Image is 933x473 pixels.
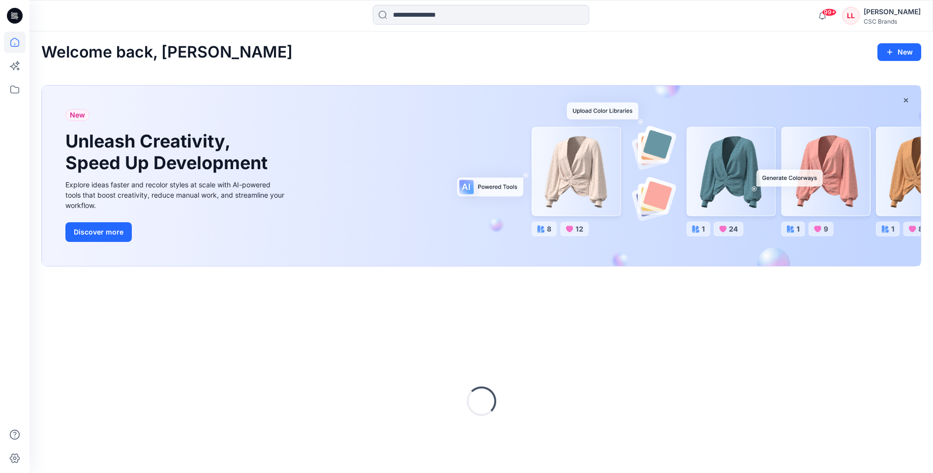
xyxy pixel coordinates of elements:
[864,6,921,18] div: [PERSON_NAME]
[842,7,860,25] div: LL
[822,8,837,16] span: 99+
[65,222,287,242] a: Discover more
[864,18,921,25] div: CSC Brands
[65,179,287,210] div: Explore ideas faster and recolor styles at scale with AI-powered tools that boost creativity, red...
[877,43,921,61] button: New
[41,43,293,61] h2: Welcome back, [PERSON_NAME]
[65,131,272,173] h1: Unleash Creativity, Speed Up Development
[70,109,85,121] span: New
[65,222,132,242] button: Discover more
